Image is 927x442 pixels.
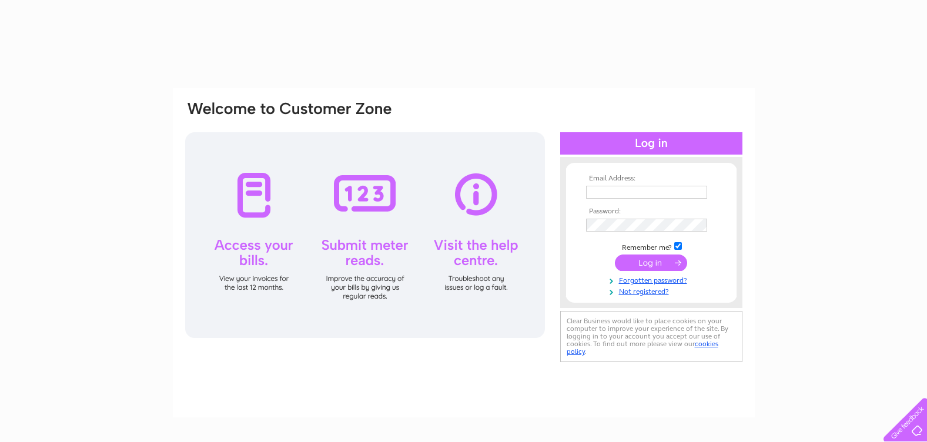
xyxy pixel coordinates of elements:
[586,274,719,285] a: Forgotten password?
[586,285,719,296] a: Not registered?
[560,311,742,362] div: Clear Business would like to place cookies on your computer to improve your experience of the sit...
[567,340,718,356] a: cookies policy
[583,240,719,252] td: Remember me?
[583,207,719,216] th: Password:
[583,175,719,183] th: Email Address:
[615,255,687,271] input: Submit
